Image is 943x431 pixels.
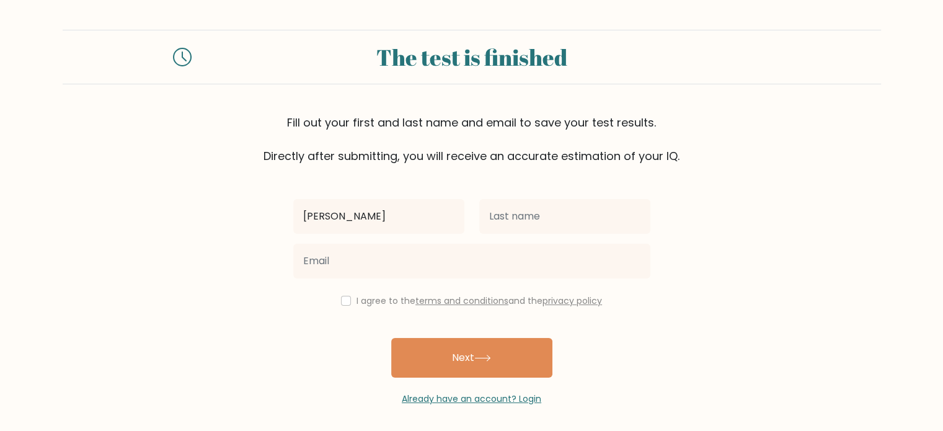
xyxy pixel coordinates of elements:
[293,244,650,278] input: Email
[415,295,508,307] a: terms and conditions
[293,199,464,234] input: First name
[402,393,541,405] a: Already have an account? Login
[391,338,552,378] button: Next
[479,199,650,234] input: Last name
[542,295,602,307] a: privacy policy
[206,40,737,74] div: The test is finished
[356,295,602,307] label: I agree to the and the
[63,114,881,164] div: Fill out your first and last name and email to save your test results. Directly after submitting,...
